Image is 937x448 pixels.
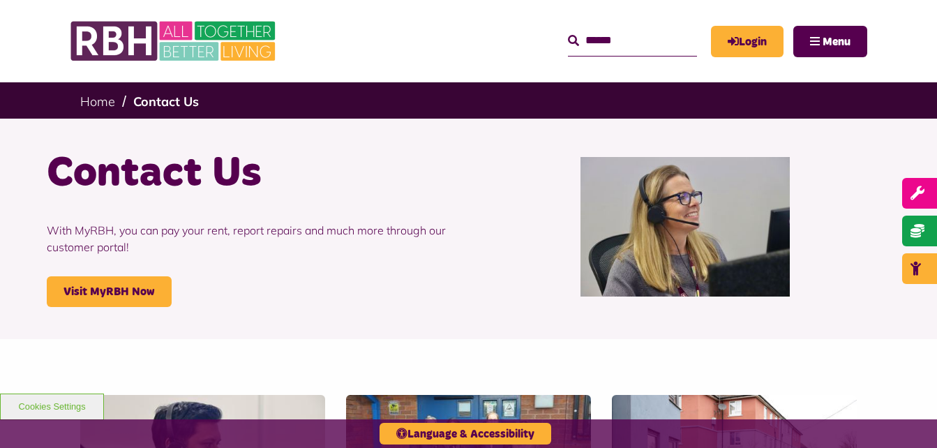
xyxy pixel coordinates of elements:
img: RBH [70,14,279,68]
span: Menu [823,36,850,47]
button: Language & Accessibility [380,423,551,445]
a: Home [80,94,115,110]
iframe: Netcall Web Assistant for live chat [874,385,937,448]
h1: Contact Us [47,147,458,201]
a: Contact Us [133,94,199,110]
a: Visit MyRBH Now [47,276,172,307]
p: With MyRBH, you can pay your rent, report repairs and much more through our customer portal! [47,201,458,276]
img: Contact Centre February 2024 (1) [580,157,790,297]
button: Navigation [793,26,867,57]
a: MyRBH [711,26,784,57]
